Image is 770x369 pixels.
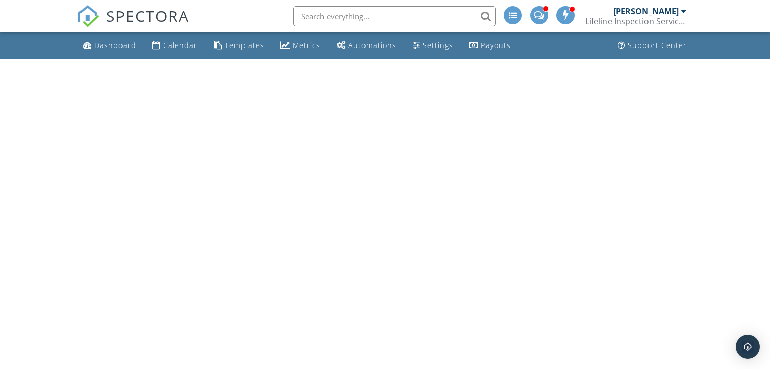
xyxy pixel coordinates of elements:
[163,40,197,50] div: Calendar
[94,40,136,50] div: Dashboard
[481,40,511,50] div: Payouts
[465,36,515,55] a: Payouts
[210,36,268,55] a: Templates
[613,6,679,16] div: [PERSON_NAME]
[77,5,99,27] img: The Best Home Inspection Software - Spectora
[736,335,760,359] div: Open Intercom Messenger
[423,40,453,50] div: Settings
[293,6,496,26] input: Search everything...
[614,36,691,55] a: Support Center
[409,36,457,55] a: Settings
[148,36,201,55] a: Calendar
[333,36,400,55] a: Automations (Advanced)
[79,36,140,55] a: Dashboard
[293,40,320,50] div: Metrics
[585,16,686,26] div: Lifeline Inspection Services
[276,36,325,55] a: Metrics
[106,5,189,26] span: SPECTORA
[348,40,396,50] div: Automations
[628,40,687,50] div: Support Center
[225,40,264,50] div: Templates
[77,14,189,35] a: SPECTORA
